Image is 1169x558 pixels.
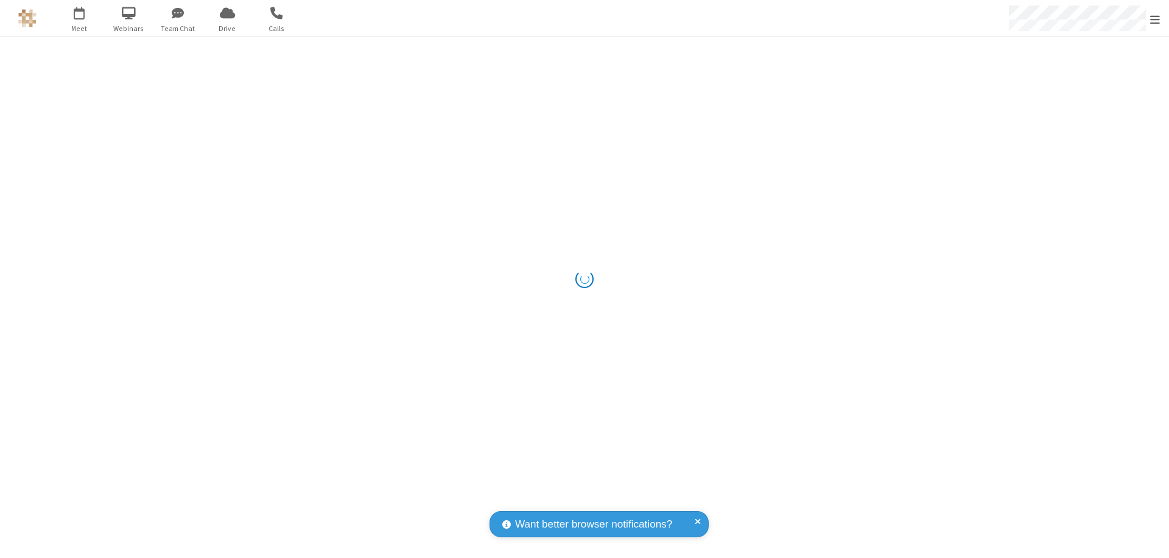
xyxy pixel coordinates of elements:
[18,9,37,27] img: QA Selenium DO NOT DELETE OR CHANGE
[106,23,152,34] span: Webinars
[515,517,672,532] span: Want better browser notifications?
[205,23,250,34] span: Drive
[57,23,102,34] span: Meet
[155,23,201,34] span: Team Chat
[254,23,300,34] span: Calls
